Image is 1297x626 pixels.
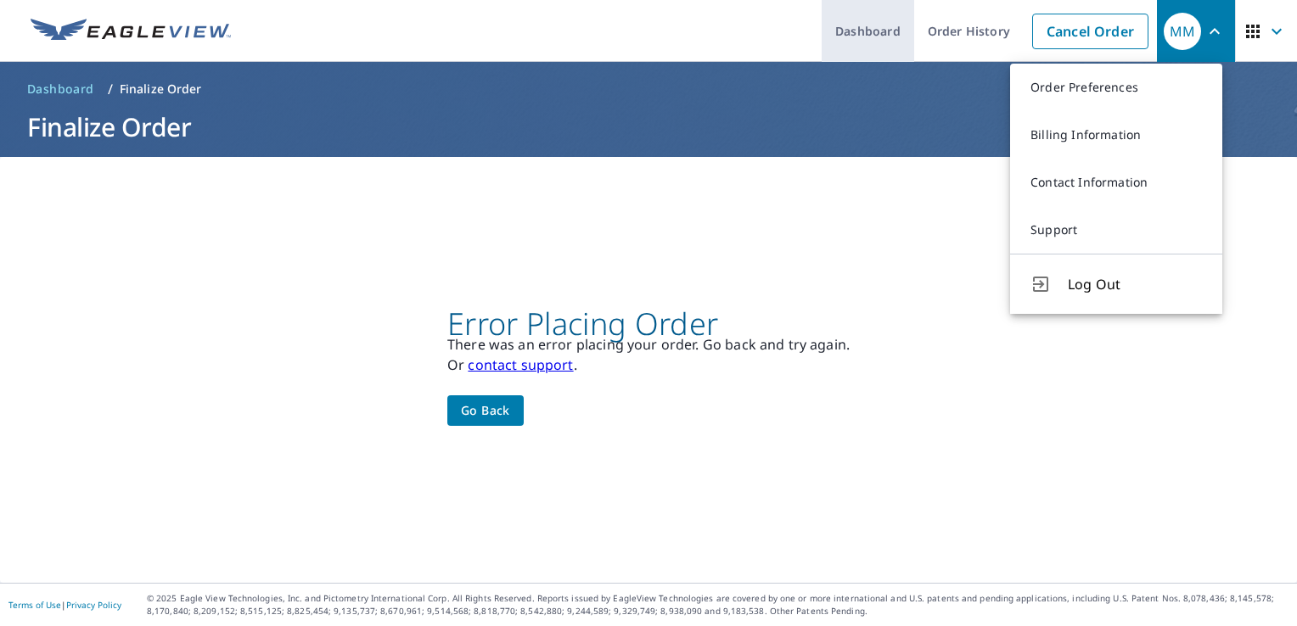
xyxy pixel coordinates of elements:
span: Go back [461,400,510,422]
img: EV Logo [31,19,231,44]
a: contact support [468,355,573,374]
a: Billing Information [1010,111,1222,159]
p: | [8,600,121,610]
a: Cancel Order [1032,14,1148,49]
a: Contact Information [1010,159,1222,206]
nav: breadcrumb [20,75,1277,103]
p: Or . [447,355,850,375]
a: Terms of Use [8,599,61,611]
p: © 2025 Eagle View Technologies, Inc. and Pictometry International Corp. All Rights Reserved. Repo... [147,592,1289,618]
h1: Finalize Order [20,109,1277,144]
span: Log Out [1068,274,1202,294]
a: Dashboard [20,75,101,103]
p: There was an error placing your order. Go back and try again. [447,334,850,355]
p: Error Placing Order [447,314,850,334]
p: Finalize Order [120,81,202,98]
li: / [108,79,113,99]
a: Privacy Policy [66,599,121,611]
button: Log Out [1010,254,1222,314]
a: Support [1010,206,1222,254]
span: Dashboard [27,81,94,98]
button: Go back [447,395,524,427]
a: Order Preferences [1010,64,1222,111]
div: MM [1164,13,1201,50]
